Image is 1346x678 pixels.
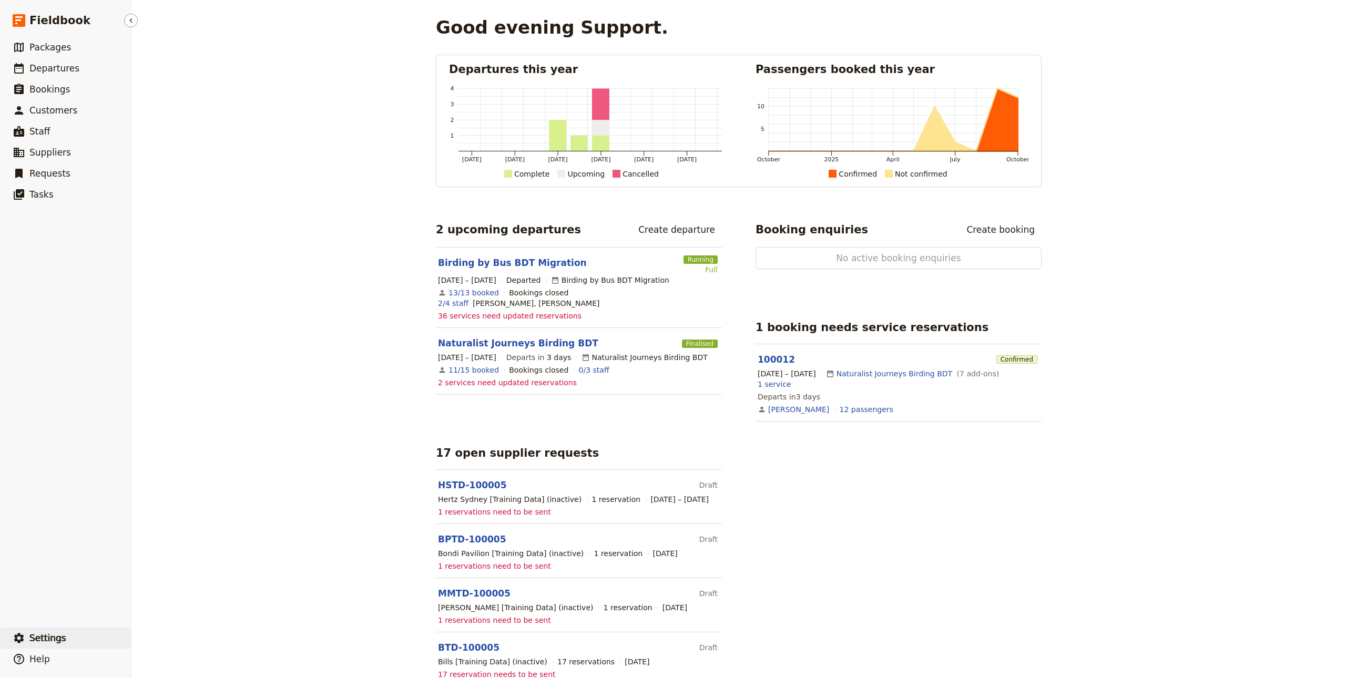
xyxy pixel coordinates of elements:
[625,656,649,667] span: [DATE]
[29,633,66,643] span: Settings
[29,42,71,53] span: Packages
[451,85,454,92] tspan: 4
[631,221,722,239] a: Create departure
[790,252,1007,264] span: No active booking enquiries
[699,476,718,494] div: Draft
[682,340,718,348] span: Finalised
[509,365,568,375] div: Bookings closed
[591,156,610,163] tspan: [DATE]
[840,404,893,415] a: View the passengers for this booking
[29,126,50,137] span: Staff
[684,264,718,275] div: Full
[757,103,764,110] tspan: 10
[438,615,551,625] span: 1 reservations need to be sent
[886,156,900,163] tspan: April
[29,63,79,74] span: Departures
[623,168,659,180] div: Cancelled
[451,117,454,124] tspan: 2
[758,379,791,389] a: 1 service
[509,287,568,298] div: Bookings closed
[436,17,668,38] h1: Good evening Support.
[824,156,839,163] tspan: 2025
[895,168,947,180] div: Not confirmed
[29,84,70,95] span: Bookings
[438,256,587,269] a: Birding by Bus BDT Migration
[567,168,605,180] div: Upcoming
[438,494,582,505] div: Hertz Sydney [Training Data] (inactive)
[996,355,1037,364] span: Confirmed
[839,168,877,180] div: Confirmed
[124,14,138,27] button: Hide menu
[438,548,584,559] div: Bondi Pavilion [Training Data] (inactive)
[436,222,581,238] h2: 2 upcoming departures
[960,221,1042,239] a: Create booking
[758,392,820,402] span: Departs in 3 days
[699,639,718,656] div: Draft
[652,548,677,559] span: [DATE]
[684,255,718,264] span: Running
[449,61,722,77] h2: Departures this year
[506,275,541,285] div: Departed
[29,13,90,28] span: Fieldbook
[662,602,687,613] span: [DATE]
[438,642,499,653] a: BTD-100005
[579,365,609,375] a: 0/3 staff
[756,222,868,238] h2: Booking enquiries
[448,287,499,298] a: View the bookings for this departure
[699,584,718,602] div: Draft
[758,354,795,365] a: 100012
[604,602,652,613] div: 1 reservation
[505,156,525,163] tspan: [DATE]
[758,368,816,379] span: [DATE] – [DATE]
[451,132,454,139] tspan: 1
[438,507,551,517] span: 1 reservations need to be sent
[451,101,454,108] tspan: 3
[438,588,511,599] a: MMTD-100005
[756,61,1028,77] h2: Passengers booked this year
[582,352,708,363] div: Naturalist Journeys Birding BDT
[547,353,571,362] span: 3 days
[1006,156,1029,163] tspan: October
[438,298,468,309] a: 2/4 staff
[548,156,568,163] tspan: [DATE]
[557,656,615,667] div: 17 reservations
[506,352,571,363] span: Departs in
[29,105,77,116] span: Customers
[551,275,669,285] div: Birding by Bus BDT Migration
[438,275,496,285] span: [DATE] – [DATE]
[699,530,718,548] div: Draft
[677,156,697,163] tspan: [DATE]
[950,156,961,163] tspan: July
[650,494,709,505] span: [DATE] – [DATE]
[438,480,507,490] a: HSTD-100005
[438,602,593,613] div: [PERSON_NAME] [Training Data] (inactive)
[594,548,643,559] div: 1 reservation
[514,168,549,180] div: Complete
[29,147,71,158] span: Suppliers
[438,534,506,545] a: BPTD-100005
[436,445,599,461] h2: 17 open supplier requests
[473,298,600,309] span: Roger, Brenda
[462,156,482,163] tspan: [DATE]
[448,365,499,375] a: View the bookings for this departure
[29,168,70,179] span: Requests
[438,352,496,363] span: [DATE] – [DATE]
[757,156,780,163] tspan: October
[438,377,577,388] span: 2 services need updated reservations
[837,368,952,379] a: Naturalist Journeys Birding BDT
[29,654,50,664] span: Help
[592,494,640,505] div: 1 reservation
[768,404,829,415] a: [PERSON_NAME]
[438,561,551,571] span: 1 reservations need to be sent
[438,337,598,350] a: Naturalist Journeys Birding BDT
[438,311,582,321] span: 36 services need updated reservations
[634,156,654,163] tspan: [DATE]
[954,368,999,379] span: ( 7 add-ons )
[438,656,547,667] div: Bills [Training Data] (inactive)
[756,320,988,335] h2: 1 booking needs service reservations
[29,189,54,200] span: Tasks
[761,126,764,132] tspan: 5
